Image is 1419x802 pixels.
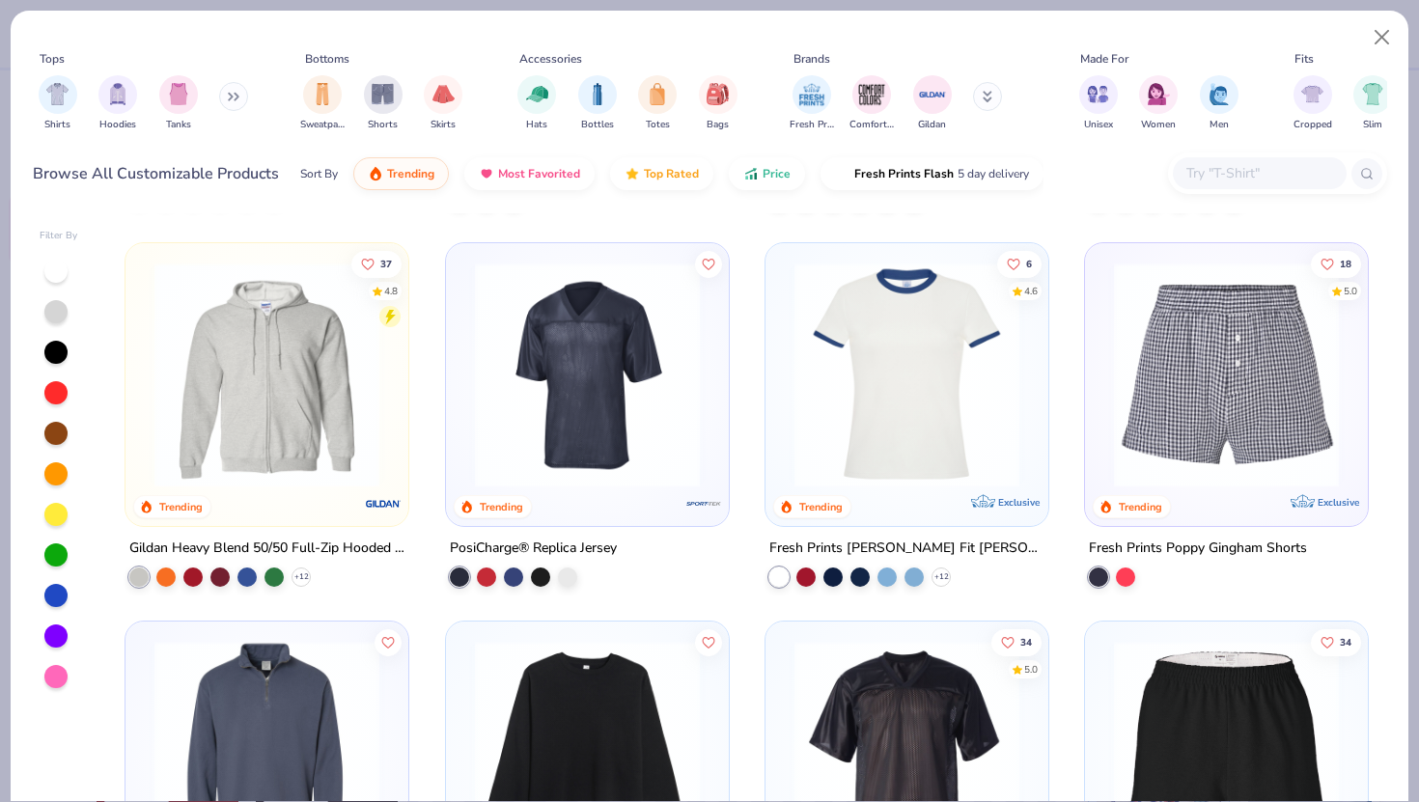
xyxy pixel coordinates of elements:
div: PosiCharge® Replica Jersey [450,537,617,561]
button: Close [1364,19,1401,56]
div: filter for Cropped [1294,75,1332,132]
img: Slim Image [1362,83,1383,105]
input: Try "T-Shirt" [1184,162,1333,184]
img: Gildan Image [918,80,947,109]
div: filter for Tanks [159,75,198,132]
div: filter for Unisex [1079,75,1118,132]
button: filter button [913,75,952,132]
button: filter button [517,75,556,132]
div: Fits [1294,50,1314,68]
button: filter button [1200,75,1238,132]
span: Exclusive [998,496,1040,509]
div: Bottoms [305,50,349,68]
img: trending.gif [368,166,383,181]
button: Like [375,629,402,656]
span: 6 [1026,259,1032,268]
span: + 12 [294,571,309,583]
img: flash.gif [835,166,850,181]
button: Fresh Prints Flash5 day delivery [821,157,1043,190]
img: Comfort Colors Image [857,80,886,109]
img: Tanks Image [168,83,189,105]
span: Gildan [918,118,946,132]
span: Bottles [581,118,614,132]
button: filter button [1294,75,1332,132]
img: Hats Image [526,83,548,105]
img: Bags Image [707,83,728,105]
button: filter button [159,75,198,132]
span: Shorts [368,118,398,132]
span: Fresh Prints Flash [854,166,954,181]
span: 34 [1020,638,1032,648]
button: Trending [353,157,449,190]
img: Skirts Image [432,83,455,105]
div: filter for Hats [517,75,556,132]
div: filter for Shirts [39,75,77,132]
div: filter for Fresh Prints [790,75,834,132]
span: Comfort Colors [849,118,894,132]
span: Top Rated [644,166,699,181]
img: Shorts Image [372,83,394,105]
img: 7d24326c-c9c5-4841-bae4-e530e905f602 [145,263,389,487]
span: 5 day delivery [958,163,1029,185]
span: Hats [526,118,547,132]
div: 4.8 [384,284,398,298]
img: 1f1bd83e-b5dc-4f3c-8140-000508c911bf [465,263,709,487]
img: 10adaec1-cca8-4d85-a768-f31403859a58 [785,263,1029,487]
div: Made For [1080,50,1128,68]
span: Unisex [1084,118,1113,132]
div: filter for Sweatpants [300,75,345,132]
button: Price [729,157,805,190]
img: Gildan logo [365,484,403,523]
div: Browse All Customizable Products [33,162,279,185]
span: 18 [1340,259,1351,268]
span: + 12 [933,571,948,583]
span: Exclusive [1318,496,1359,509]
button: filter button [300,75,345,132]
button: filter button [1139,75,1178,132]
img: Unisex Image [1087,83,1109,105]
div: filter for Men [1200,75,1238,132]
button: filter button [578,75,617,132]
div: filter for Totes [638,75,677,132]
img: Totes Image [647,83,668,105]
img: most_fav.gif [479,166,494,181]
button: Most Favorited [464,157,595,190]
button: filter button [790,75,834,132]
button: Top Rated [610,157,713,190]
button: filter button [424,75,462,132]
img: ebad5ea3-cc9c-4267-b832-d58f79879e49 [709,263,954,487]
div: filter for Skirts [424,75,462,132]
div: filter for Hoodies [98,75,137,132]
div: Sort By [300,165,338,182]
img: Bottles Image [587,83,608,105]
button: filter button [364,75,403,132]
div: filter for Bags [699,75,737,132]
button: Like [1311,629,1361,656]
span: 37 [380,259,392,268]
div: Tops [40,50,65,68]
div: filter for Shorts [364,75,403,132]
button: Like [694,250,721,277]
span: Tanks [166,118,191,132]
span: Hoodies [99,118,136,132]
span: Sweatpants [300,118,345,132]
span: Trending [387,166,434,181]
button: Like [997,250,1042,277]
div: Fresh Prints [PERSON_NAME] Fit [PERSON_NAME] Shirt [769,537,1044,561]
button: filter button [98,75,137,132]
button: Like [1311,250,1361,277]
img: Shirts Image [46,83,69,105]
button: filter button [638,75,677,132]
span: Bags [707,118,729,132]
img: Sport-Tek logo [684,484,723,523]
div: filter for Slim [1353,75,1392,132]
img: TopRated.gif [625,166,640,181]
div: Gildan Heavy Blend 50/50 Full-Zip Hooded Sweatshirt [129,537,404,561]
img: 70cc13c2-8d18-4fd3-bad9-623fef21e796 [1029,263,1273,487]
button: Like [694,629,721,656]
div: Accessories [519,50,582,68]
div: 5.0 [1024,663,1038,678]
span: Skirts [431,118,456,132]
button: filter button [1079,75,1118,132]
div: Brands [793,50,830,68]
